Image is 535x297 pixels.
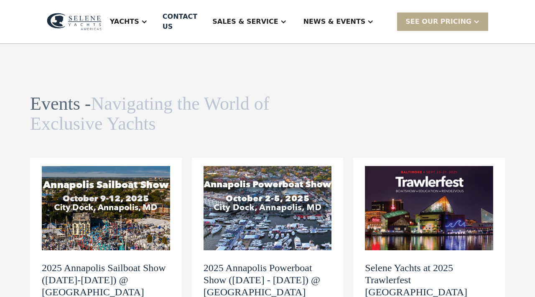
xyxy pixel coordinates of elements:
[30,94,272,134] h1: Events -
[397,13,488,30] div: SEE Our Pricing
[102,5,156,38] div: Yachts
[163,12,197,32] div: Contact US
[295,5,382,38] div: News & EVENTS
[303,17,366,27] div: News & EVENTS
[212,17,278,27] div: Sales & Service
[204,5,295,38] div: Sales & Service
[405,17,471,27] div: SEE Our Pricing
[47,13,102,31] img: logo
[110,17,139,27] div: Yachts
[30,93,269,134] span: Navigating the World of Exclusive Yachts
